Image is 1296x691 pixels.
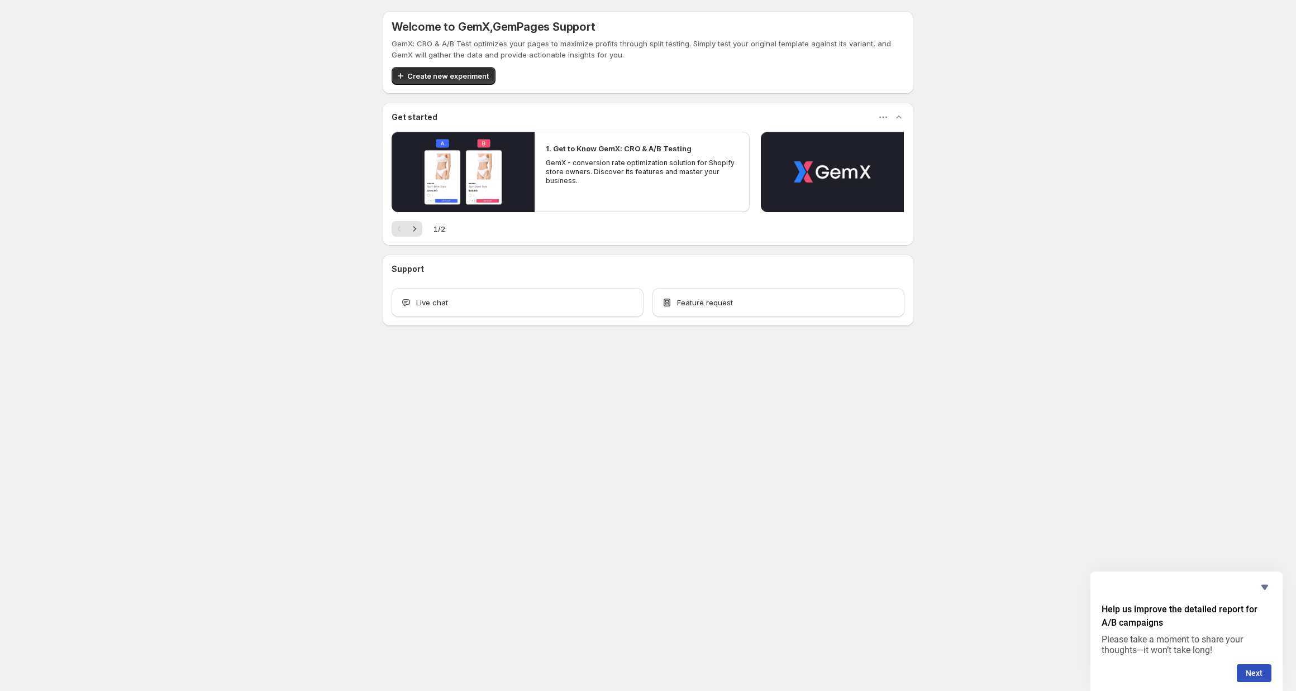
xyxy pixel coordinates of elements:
div: Help us improve the detailed report for A/B campaigns [1102,580,1271,682]
p: Please take a moment to share your thoughts—it won’t take long! [1102,634,1271,655]
h2: Help us improve the detailed report for A/B campaigns [1102,603,1271,630]
h2: 1. Get to Know GemX: CRO & A/B Testing [546,143,692,154]
span: Create new experiment [407,70,489,81]
span: Live chat [416,297,448,308]
button: Create new experiment [392,67,495,85]
p: GemX - conversion rate optimization solution for Shopify store owners. Discover its features and ... [546,159,738,185]
h3: Support [392,263,424,275]
nav: Pagination [392,221,422,237]
span: Feature request [677,297,733,308]
span: , GemPages Support [490,20,595,33]
button: Play video [392,132,535,212]
h5: Welcome to GemX [392,20,595,33]
h3: Get started [392,112,437,123]
p: GemX: CRO & A/B Test optimizes your pages to maximize profits through split testing. Simply test ... [392,38,904,60]
span: 1 / 2 [433,223,445,234]
button: Next [407,221,422,237]
button: Next question [1237,664,1271,682]
button: Hide survey [1258,580,1271,594]
button: Play video [761,132,904,212]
